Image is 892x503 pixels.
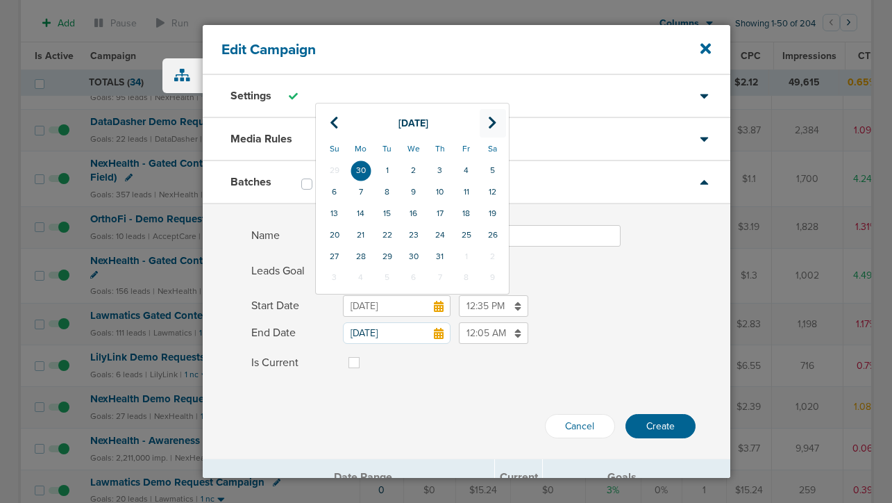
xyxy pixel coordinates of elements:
td: 16 [401,203,427,224]
span: Goals [607,470,637,485]
td: 14 [348,203,374,224]
td: 26 [480,224,506,246]
h3: Settings [230,89,271,103]
td: 17 [427,203,453,224]
td: 9 [480,267,506,288]
h3: Batches [230,175,271,189]
td: 11 [453,181,480,203]
td: 27 [321,246,348,267]
th: Fr [453,138,480,160]
td: 30 [401,246,427,267]
td: 4 [348,267,374,288]
td: 30 [348,160,374,181]
td: 2 [480,246,506,267]
span: Name [251,225,335,247]
input: Start Date [DATE]SuMoTuWeThFrSa293012345678910111213141516171819202122232425262728293031123456789 [459,295,528,317]
span: End Date [251,322,335,344]
td: 1 [453,246,480,267]
input: End Date [343,322,451,344]
th: Mo [348,138,374,160]
th: Th [427,138,453,160]
input: End Date [459,322,528,344]
button: Cancel [545,414,615,438]
h4: Edit Campaign [221,41,662,58]
td: 5 [480,160,506,181]
td: 10 [427,181,453,203]
td: 23 [401,224,427,246]
td: 7 [348,181,374,203]
td: 3 [321,267,348,288]
td: 3 [427,160,453,181]
td: 18 [453,203,480,224]
th: We [401,138,427,160]
input: Start Date [DATE]SuMoTuWeThFrSa293012345678910111213141516171819202122232425262728293031123456789 [343,295,451,317]
td: 21 [348,224,374,246]
th: Sa [480,138,506,160]
td: 1 [374,160,401,181]
h3: Media Rules [230,132,292,146]
td: 7 [427,267,453,288]
th: Select Month [348,109,480,138]
td: 22 [374,224,401,246]
td: 25 [453,224,480,246]
span: Leads Goal [251,261,335,282]
td: 8 [374,181,401,203]
td: 24 [427,224,453,246]
td: 9 [401,181,427,203]
td: 4 [453,160,480,181]
td: 19 [480,203,506,224]
span: Current [500,470,538,485]
th: Su [321,138,348,160]
td: 6 [321,181,348,203]
button: Create [625,414,696,438]
td: 6 [401,267,427,288]
td: 20 [321,224,348,246]
td: 28 [348,246,374,267]
td: 31 [427,246,453,267]
th: Tu [374,138,401,160]
td: 5 [374,267,401,288]
td: 2 [401,160,427,181]
td: 15 [374,203,401,224]
td: 12 [480,181,506,203]
span: Date Range [334,470,392,485]
span: Is Current [251,352,338,374]
span: Start Date [251,295,335,317]
td: 8 [453,267,480,288]
td: 29 [374,246,401,267]
td: 13 [321,203,348,224]
td: 29 [321,160,348,181]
